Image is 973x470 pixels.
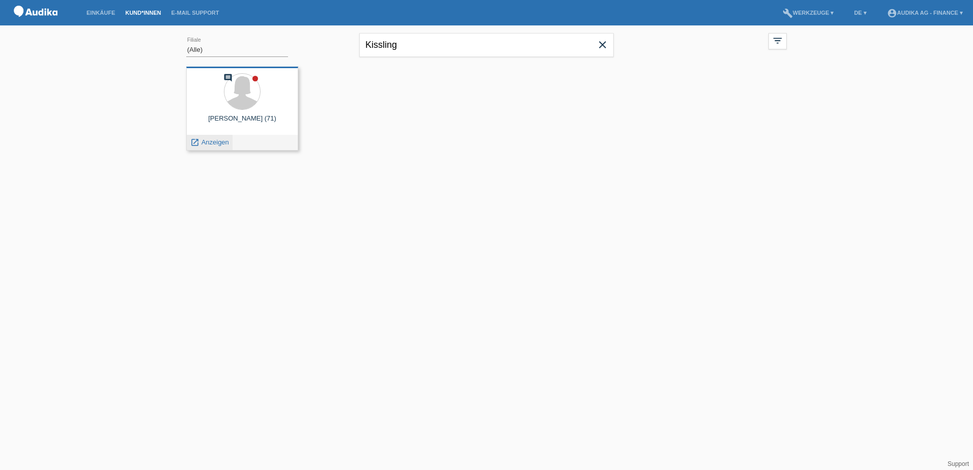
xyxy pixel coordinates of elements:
a: launch Anzeigen [190,138,229,146]
div: Neuer Kommentar [223,73,233,84]
a: account_circleAudika AG - Finance ▾ [882,10,968,16]
i: comment [223,73,233,82]
i: close [596,39,609,51]
a: DE ▾ [849,10,871,16]
a: POS — MF Group [10,20,61,27]
a: Einkäufe [81,10,120,16]
a: Support [948,460,969,467]
div: [PERSON_NAME] (71) [194,114,290,131]
i: launch [190,138,199,147]
i: account_circle [887,8,897,18]
i: filter_list [772,35,783,46]
input: Suche... [359,33,614,57]
span: Anzeigen [202,138,229,146]
a: buildWerkzeuge ▾ [778,10,839,16]
a: Kund*innen [120,10,166,16]
a: E-Mail Support [166,10,224,16]
i: build [783,8,793,18]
